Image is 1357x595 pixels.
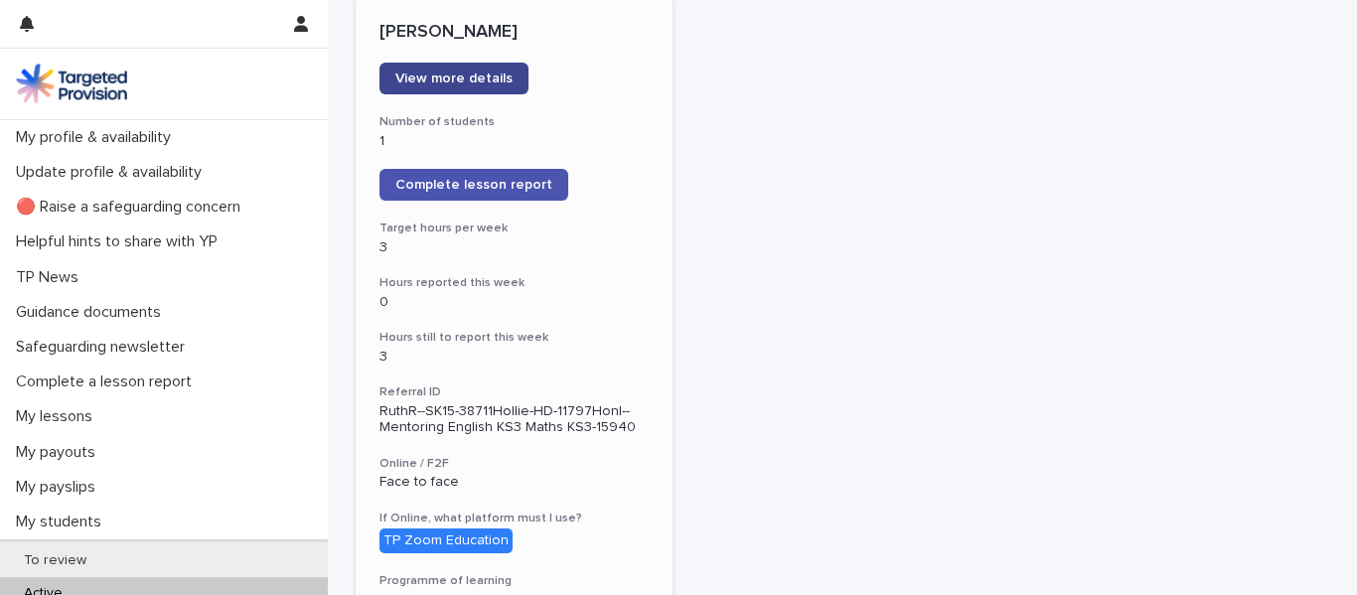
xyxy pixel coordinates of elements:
[379,221,649,236] h3: Target hours per week
[8,163,218,182] p: Update profile & availability
[8,407,108,426] p: My lessons
[16,64,127,103] img: M5nRWzHhSzIhMunXDL62
[8,443,111,462] p: My payouts
[8,478,111,497] p: My payslips
[379,573,649,589] h3: Programme of learning
[8,372,208,391] p: Complete a lesson report
[379,133,649,150] p: 1
[379,239,649,256] p: 3
[8,338,201,357] p: Safeguarding newsletter
[379,456,649,472] h3: Online / F2F
[379,384,649,400] h3: Referral ID
[8,303,177,322] p: Guidance documents
[379,511,649,526] h3: If Online, what platform must I use?
[379,114,649,130] h3: Number of students
[379,275,649,291] h3: Hours reported this week
[8,552,102,569] p: To review
[379,22,649,44] p: [PERSON_NAME]
[379,330,649,346] h3: Hours still to report this week
[8,268,94,287] p: TP News
[379,63,528,94] a: View more details
[395,178,552,192] span: Complete lesson report
[8,128,187,147] p: My profile & availability
[379,349,649,366] p: 3
[8,198,256,217] p: 🔴 Raise a safeguarding concern
[379,169,568,201] a: Complete lesson report
[395,72,513,85] span: View more details
[8,513,117,531] p: My students
[379,474,649,491] p: Face to face
[8,232,233,251] p: Helpful hints to share with YP
[379,294,649,311] p: 0
[379,528,513,553] div: TP Zoom Education
[379,403,649,437] p: RuthR--SK15-38711Hollie-HD-11797Honl--Mentoring English KS3 Maths KS3-15940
